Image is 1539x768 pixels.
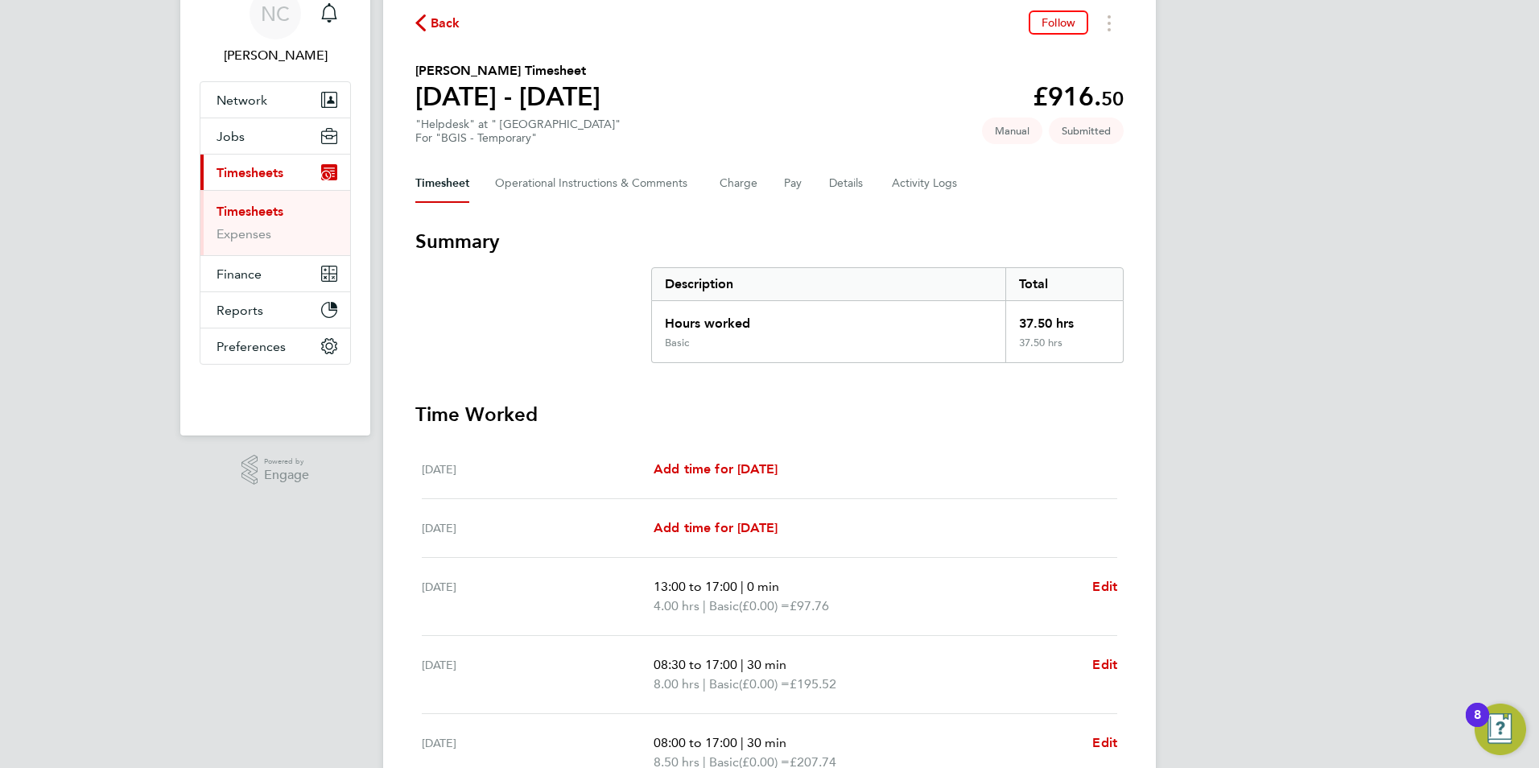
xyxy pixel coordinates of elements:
a: Expenses [217,226,271,242]
span: 0 min [747,579,779,594]
button: Jobs [200,118,350,154]
span: Add time for [DATE] [654,520,778,535]
span: Network [217,93,267,108]
button: Activity Logs [892,164,959,203]
span: Jobs [217,129,245,144]
div: [DATE] [422,518,654,538]
a: Edit [1092,733,1117,753]
div: For "BGIS - Temporary" [415,131,621,145]
span: Powered by [264,455,309,469]
span: Engage [264,469,309,482]
div: [DATE] [422,577,654,616]
span: 30 min [747,735,786,750]
span: Back [431,14,460,33]
button: Network [200,82,350,118]
span: (£0.00) = [739,676,790,692]
div: Description [652,268,1005,300]
button: Timesheets Menu [1095,10,1124,35]
button: Follow [1029,10,1088,35]
span: Basic [709,675,739,694]
span: Finance [217,266,262,282]
div: [DATE] [422,655,654,694]
span: 30 min [747,657,786,672]
span: Add time for [DATE] [654,461,778,477]
span: £195.52 [790,676,836,692]
button: Timesheets [200,155,350,190]
div: "Helpdesk" at " [GEOGRAPHIC_DATA]" [415,118,621,145]
span: Edit [1092,657,1117,672]
span: Preferences [217,339,286,354]
button: Reports [200,292,350,328]
div: 8 [1474,715,1481,736]
h3: Summary [415,229,1124,254]
a: Edit [1092,655,1117,675]
h3: Time Worked [415,402,1124,427]
a: Edit [1092,577,1117,597]
a: Add time for [DATE] [654,518,778,538]
span: 4.00 hrs [654,598,699,613]
div: Basic [665,337,689,349]
span: 08:30 to 17:00 [654,657,737,672]
h1: [DATE] - [DATE] [415,81,600,113]
span: Follow [1042,15,1075,30]
div: 37.50 hrs [1005,337,1123,362]
button: Operational Instructions & Comments [495,164,694,203]
button: Preferences [200,328,350,364]
div: 37.50 hrs [1005,301,1123,337]
span: | [741,735,744,750]
div: Timesheets [200,190,350,255]
a: Add time for [DATE] [654,460,778,479]
span: This timesheet was manually created. [982,118,1042,144]
button: Details [829,164,866,203]
a: Timesheets [217,204,283,219]
span: 8.00 hrs [654,676,699,692]
img: fastbook-logo-retina.png [200,381,351,407]
span: 08:00 to 17:00 [654,735,737,750]
a: Powered byEngage [241,455,310,485]
app-decimal: £916. [1033,81,1124,112]
span: | [741,657,744,672]
span: 50 [1101,87,1124,110]
span: | [703,676,706,692]
span: | [703,598,706,613]
span: This timesheet is Submitted. [1049,118,1124,144]
span: Edit [1092,579,1117,594]
div: [DATE] [422,460,654,479]
span: Naomi Conn [200,46,351,65]
div: Hours worked [652,301,1005,337]
button: Finance [200,256,350,291]
span: | [741,579,744,594]
span: (£0.00) = [739,598,790,613]
button: Open Resource Center, 8 new notifications [1475,704,1526,755]
button: Charge [720,164,758,203]
span: Basic [709,597,739,616]
button: Timesheet [415,164,469,203]
span: Edit [1092,735,1117,750]
button: Pay [784,164,803,203]
span: £97.76 [790,598,829,613]
span: 13:00 to 17:00 [654,579,737,594]
h2: [PERSON_NAME] Timesheet [415,61,600,81]
span: NC [261,3,290,24]
div: Total [1005,268,1123,300]
button: Back [415,13,460,33]
a: Go to home page [200,381,351,407]
div: Summary [651,267,1124,363]
span: Reports [217,303,263,318]
span: Timesheets [217,165,283,180]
